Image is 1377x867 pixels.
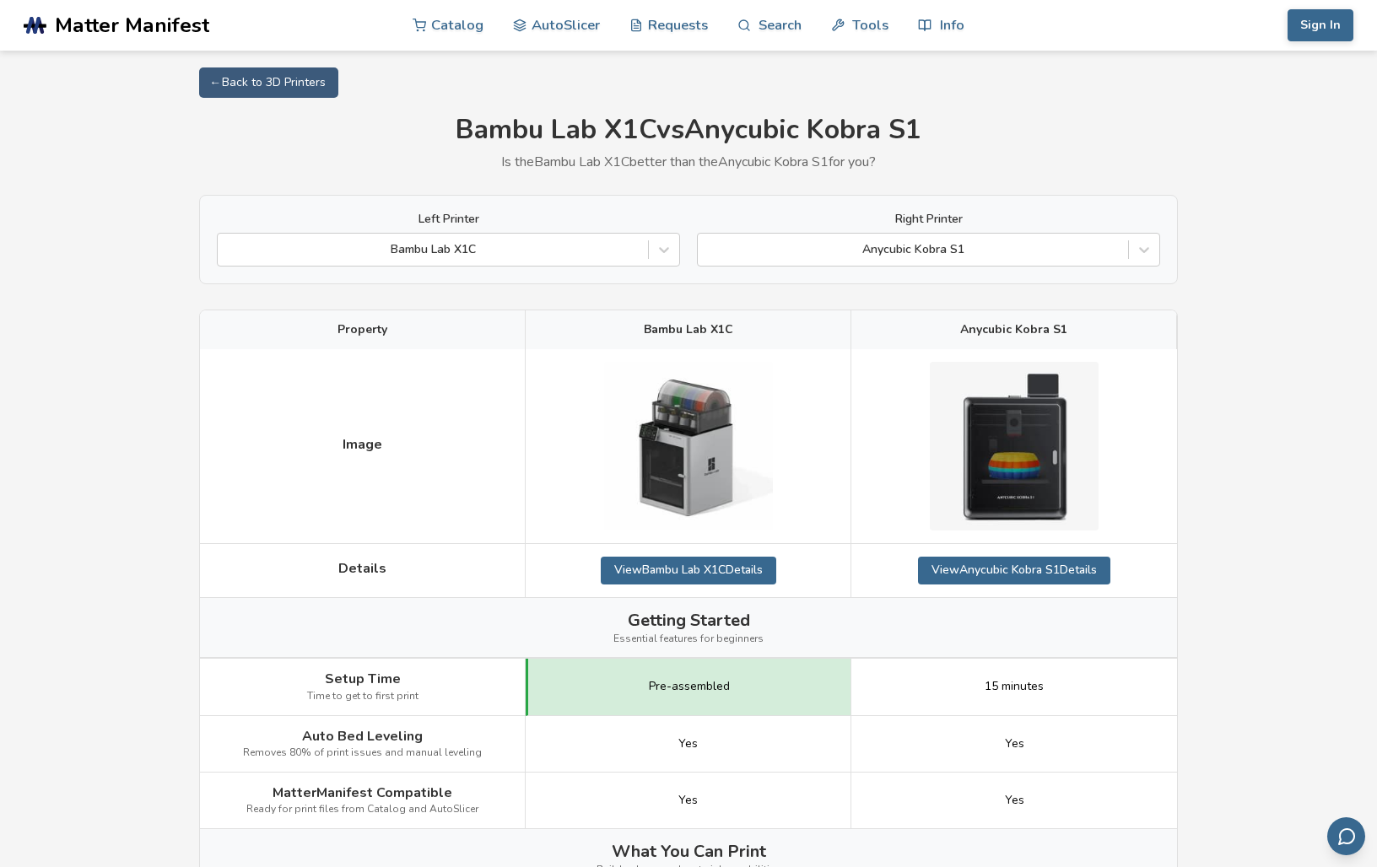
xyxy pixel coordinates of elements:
[628,611,750,630] span: Getting Started
[307,691,418,703] span: Time to get to first print
[678,737,698,751] span: Yes
[706,243,710,256] input: Anycubic Kobra S1
[644,323,733,337] span: Bambu Lab X1C
[1005,794,1024,807] span: Yes
[613,633,764,645] span: Essential features for beginners
[337,323,387,337] span: Property
[338,561,386,576] span: Details
[217,213,680,226] label: Left Printer
[649,680,730,693] span: Pre-assembled
[273,785,452,800] span: MatterManifest Compatible
[243,747,482,759] span: Removes 80% of print issues and manual leveling
[302,729,423,744] span: Auto Bed Leveling
[246,804,478,816] span: Ready for print files from Catalog and AutoSlicer
[612,842,766,861] span: What You Can Print
[226,243,229,256] input: Bambu Lab X1C
[918,557,1110,584] a: ViewAnycubic Kobra S1Details
[960,323,1067,337] span: Anycubic Kobra S1
[985,680,1044,693] span: 15 minutes
[697,213,1160,226] label: Right Printer
[1288,9,1353,41] button: Sign In
[1005,737,1024,751] span: Yes
[325,671,401,687] span: Setup Time
[199,154,1178,170] p: Is the Bambu Lab X1C better than the Anycubic Kobra S1 for you?
[604,362,773,530] img: Bambu Lab X1C
[1327,817,1365,855] button: Send feedback via email
[55,13,209,37] span: Matter Manifest
[199,115,1178,146] h1: Bambu Lab X1C vs Anycubic Kobra S1
[343,437,382,452] span: Image
[199,67,338,98] a: ← Back to 3D Printers
[930,362,1099,530] img: Anycubic Kobra S1
[601,557,776,584] a: ViewBambu Lab X1CDetails
[678,794,698,807] span: Yes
